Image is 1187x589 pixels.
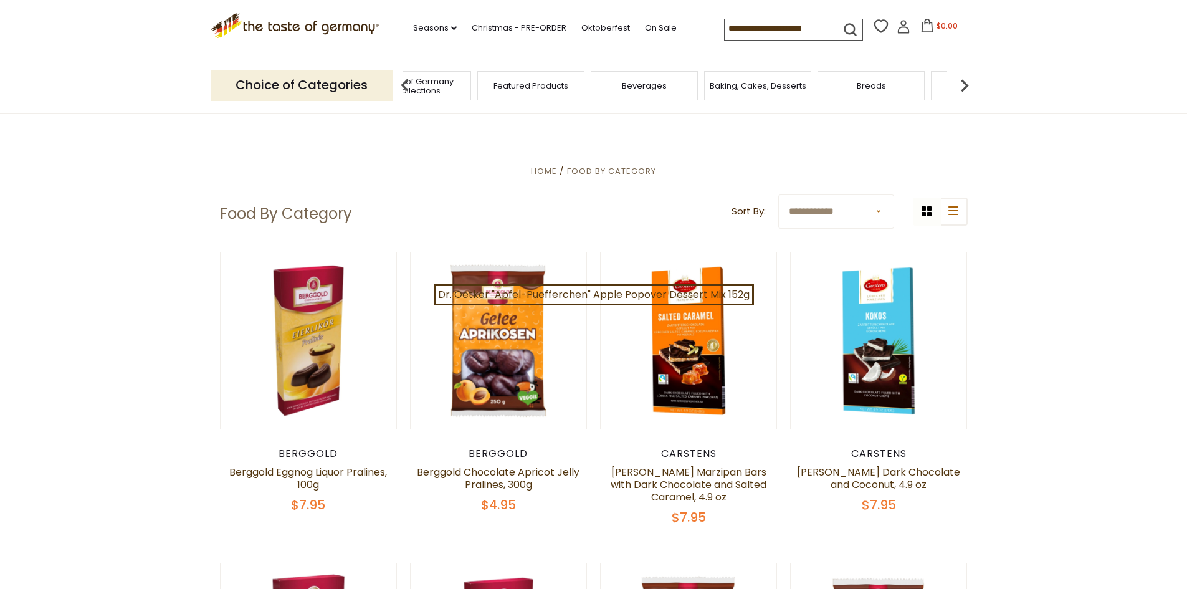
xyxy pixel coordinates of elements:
[481,496,516,514] span: $4.95
[732,204,766,219] label: Sort By:
[611,465,766,504] a: [PERSON_NAME] Marzipan Bars with Dark Chocolate and Salted Caramel, 4.9 oz
[797,465,960,492] a: [PERSON_NAME] Dark Chocolate and Coconut, 4.9 oz
[857,81,886,90] a: Breads
[417,465,579,492] a: Berggold Chocolate Apricot Jelly Pralines, 300g
[393,73,417,98] img: previous arrow
[221,252,397,429] img: Berggold Eggnog Liquor Pralines, 100g
[672,509,706,526] span: $7.95
[600,448,778,460] div: Carstens
[220,448,398,460] div: Berggold
[645,21,677,35] a: On Sale
[493,81,568,90] a: Featured Products
[710,81,806,90] a: Baking, Cakes, Desserts
[622,81,667,90] a: Beverages
[791,252,967,429] img: Carstens Luebecker Dark Chocolate and Coconut, 4.9 oz
[952,73,977,98] img: next arrow
[411,252,587,429] img: Berggold Chocolate Apricot Jelly Pralines, 300g
[410,448,588,460] div: Berggold
[220,204,352,223] h1: Food By Category
[211,70,393,100] p: Choice of Categories
[413,21,457,35] a: Seasons
[937,21,958,31] span: $0.00
[291,496,325,514] span: $7.95
[434,284,754,305] a: Dr. Oetker "Apfel-Puefferchen" Apple Popover Dessert Mix 152g
[862,496,896,514] span: $7.95
[368,77,467,95] a: Taste of Germany Collections
[229,465,387,492] a: Berggold Eggnog Liquor Pralines, 100g
[581,21,630,35] a: Oktoberfest
[567,165,656,177] a: Food By Category
[601,252,777,429] img: Carstens Luebecker Marzipan Bars with Dark Chocolate and Salted Caramel, 4.9 oz
[790,448,968,460] div: Carstens
[472,21,566,35] a: Christmas - PRE-ORDER
[913,19,966,37] button: $0.00
[531,165,557,177] a: Home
